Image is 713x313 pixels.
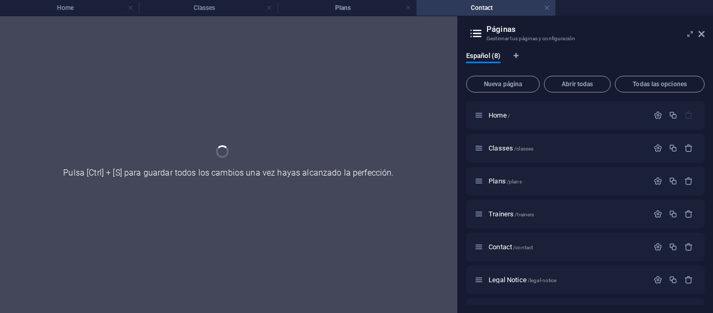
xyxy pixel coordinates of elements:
div: Duplicar [669,177,678,186]
span: Haz clic para abrir la página [489,111,510,119]
div: Configuración [653,111,662,120]
span: /classes [514,146,533,152]
button: Todas las opciones [615,76,705,92]
div: Eliminar [684,242,693,251]
div: Duplicar [669,144,678,153]
div: Duplicar [669,275,678,284]
span: Todas las opciones [620,81,700,87]
h4: Contact [417,2,555,14]
div: Duplicar [669,242,678,251]
span: /trainers [515,212,534,217]
div: Configuración [653,242,662,251]
span: Trainers [489,210,534,218]
span: Contact [489,243,533,251]
div: Eliminar [684,144,693,153]
span: Abrir todas [549,81,606,87]
div: Pestañas de idiomas [466,52,705,72]
span: /plans [507,179,522,184]
div: Plans/plans [485,178,648,184]
div: Duplicar [669,210,678,218]
span: / [508,113,510,119]
button: Nueva página [466,76,540,92]
button: Abrir todas [544,76,611,92]
div: Eliminar [684,210,693,218]
div: Contact/contact [485,244,648,250]
span: Classes [489,144,533,152]
div: Home/ [485,112,648,119]
h2: Páginas [486,25,705,34]
span: Haz clic para abrir la página [489,276,556,284]
div: Duplicar [669,111,678,120]
div: La página principal no puede eliminarse [684,111,693,120]
div: Classes/classes [485,145,648,152]
h4: Plans [278,2,417,14]
div: Legal Notice/legal-notice [485,276,648,283]
h4: Classes [139,2,278,14]
span: Nueva página [471,81,535,87]
span: Español (8) [466,50,501,64]
span: /contact [513,245,533,250]
div: Trainers/trainers [485,211,648,217]
div: Configuración [653,275,662,284]
h3: Gestionar tus páginas y configuración [486,34,684,43]
div: Configuración [653,177,662,186]
div: Configuración [653,210,662,218]
div: Eliminar [684,177,693,186]
span: /legal-notice [528,277,557,283]
div: Eliminar [684,275,693,284]
div: Configuración [653,144,662,153]
span: Plans [489,177,522,185]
